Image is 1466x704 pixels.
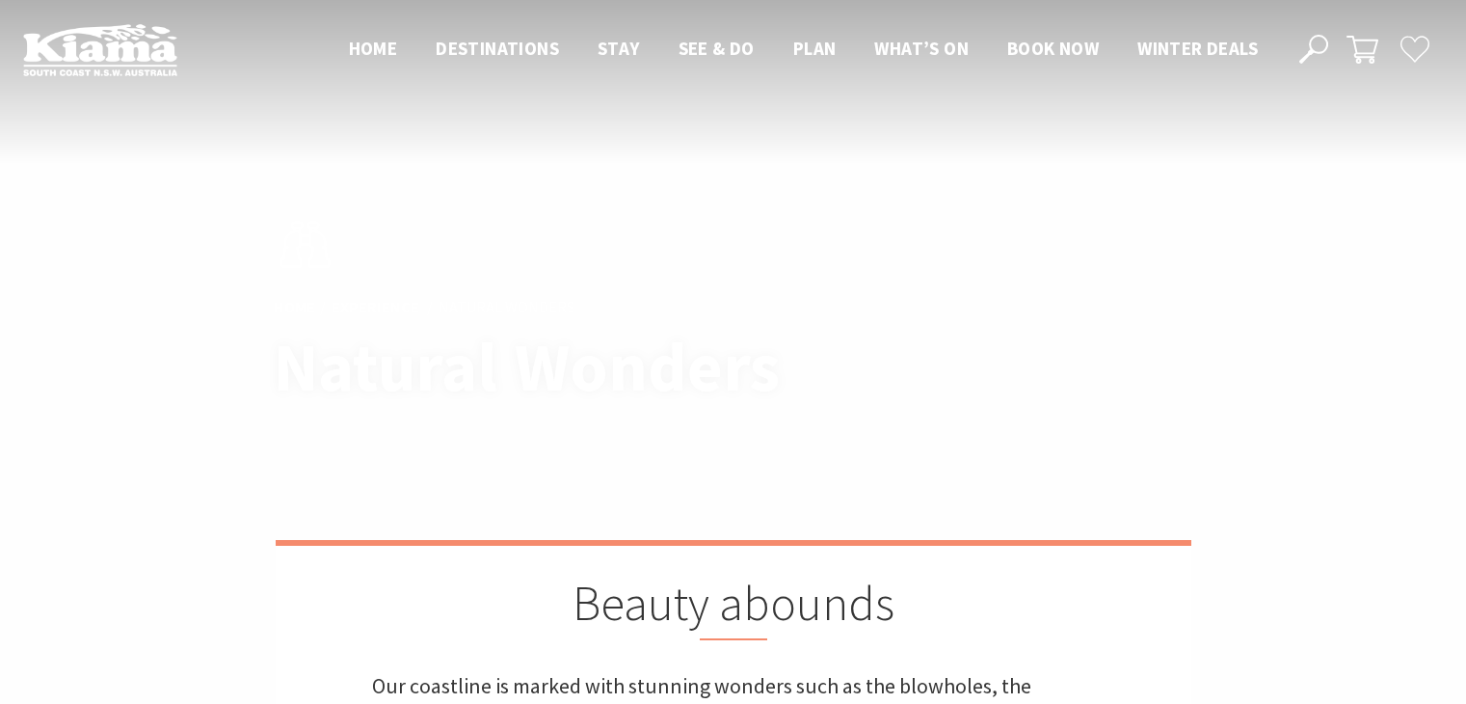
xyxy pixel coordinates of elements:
[330,34,1277,66] nav: Main Menu
[274,297,315,318] a: Home
[1007,37,1099,60] span: Book now
[793,37,837,60] span: Plan
[349,37,398,60] span: Home
[372,575,1095,640] h2: Beauty abounds
[439,295,574,320] li: Natural Wonders
[274,330,818,404] h1: Natural Wonders
[436,37,559,60] span: Destinations
[874,37,969,60] span: What’s On
[679,37,755,60] span: See & Do
[23,23,177,76] img: Kiama Logo
[332,297,419,318] a: Experience
[598,37,640,60] span: Stay
[1137,37,1258,60] span: Winter Deals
